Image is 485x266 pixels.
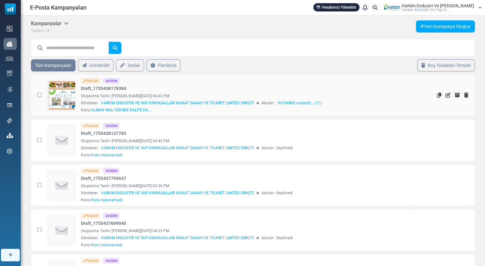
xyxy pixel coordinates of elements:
div: Konu: [81,197,122,203]
span: Varkim Endustri Ve [PERSON_NAME] [402,4,474,8]
div: Gönderen: Alıcılar:: Seçilmedi [81,145,412,151]
div: Design [103,258,119,264]
div: Oluşturma Tarihi: [PERSON_NAME][DATE] 04:42 PM [81,93,412,99]
span: VARKIM ENDUSTRI VE YAPI KIMYASALLARI INSAAT SANAYI VE TICARET LIMITED SIRKETI [101,145,254,151]
span: E-Posta Kampanyaları [30,3,87,12]
a: Yeni Kampanya Oluştur [416,20,475,33]
img: support-icon.svg [7,118,12,123]
div: Taslak [81,168,100,174]
div: Oluşturma Tarihi: [PERSON_NAME][DATE] 04:33 PM [81,228,412,234]
a: Arşivle [455,92,460,98]
div: Design [103,213,119,219]
a: Gönderildi [78,59,113,71]
span: Konu bulunamadı [91,243,122,247]
div: Gönderen: Alıcılar:: [81,100,412,106]
div: Design [103,78,119,84]
img: workflow.svg [7,86,14,93]
a: Taslak [116,59,144,71]
a: Kopyala [437,92,441,98]
img: settings-icon.svg [7,148,12,154]
div: Konu: [81,242,122,248]
a: KS PARKE mailsoft... (11) [278,100,321,106]
img: dashboard-icon.svg [7,26,12,32]
span: VARKIM ENDUSTRI VE YAPI KIMYASALLARI INSAAT SANAYI VE TICARET LIMITED SIRKETI [101,100,254,106]
img: empty-draft-icon2.svg [48,125,75,155]
span: Toplam [31,28,44,33]
img: empty-draft-icon2.svg [48,170,75,200]
div: Taslak [81,213,100,219]
div: Design [103,168,119,174]
img: email-templates-icon.svg [7,70,12,76]
a: Sil [464,92,468,98]
span: Konu bulunamadı [91,153,122,157]
a: Draft_1755438178384 [81,85,126,92]
div: Taslak [81,78,100,84]
div: Taslak [81,123,100,129]
span: 14 [45,28,49,33]
a: Boş Taslakları Temizle [417,59,475,71]
div: Oluşturma Tarihi: [PERSON_NAME][DATE] 04:42 PM [81,138,412,144]
a: Planlandı [147,59,180,71]
a: Tüm Kampanyalar [31,59,76,71]
div: Gönderen: Alıcılar:: Seçilmedi [81,190,412,196]
a: Düzenle [445,92,451,98]
span: VARKIM ENDUSTRI VE YAPI KIMYASALLARI INSAAT SANAYI VE TICARET LIMITED SIRKETI [101,190,254,196]
div: Konu: [81,107,151,113]
span: Varki̇m Endüstri̇ Ve Yapi K... [402,8,450,12]
a: User Logo Varkim Endustri Ve [PERSON_NAME] Varki̇m Endüstri̇ Ve Yapi K... [384,3,482,12]
img: landing_pages.svg [7,102,12,108]
span: Konu bulunamadı [91,198,122,202]
a: Hesabınızı Yükseltin [313,3,359,11]
img: mailsoftly_icon_blue_white.svg [5,4,16,15]
img: User Logo [384,3,400,12]
div: Gönderen: Alıcılar:: Seçilmedi [81,235,412,241]
h5: Kampanyalar [31,20,69,26]
a: Draft_1755437609040 [81,220,126,227]
a: Draft_1755437793637 [81,175,126,182]
div: Design [103,123,119,129]
img: campaigns-icon-active.png [7,41,12,47]
a: Draft_1755438137783 [81,130,126,137]
img: contacts-icon.svg [6,56,13,61]
span: ALMAN MALI YÜKSEK KALİTE DA... [91,108,151,112]
span: VARKIM ENDUSTRI VE YAPI KIMYASALLARI INSAAT SANAYI VE TICARET LIMITED SIRKETI [101,235,254,241]
div: Oluşturma Tarihi: [PERSON_NAME][DATE] 04:36 PM [81,183,412,189]
img: empty-draft-icon2.svg [48,215,75,245]
div: Konu: [81,152,122,158]
div: Taslak [81,258,100,264]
